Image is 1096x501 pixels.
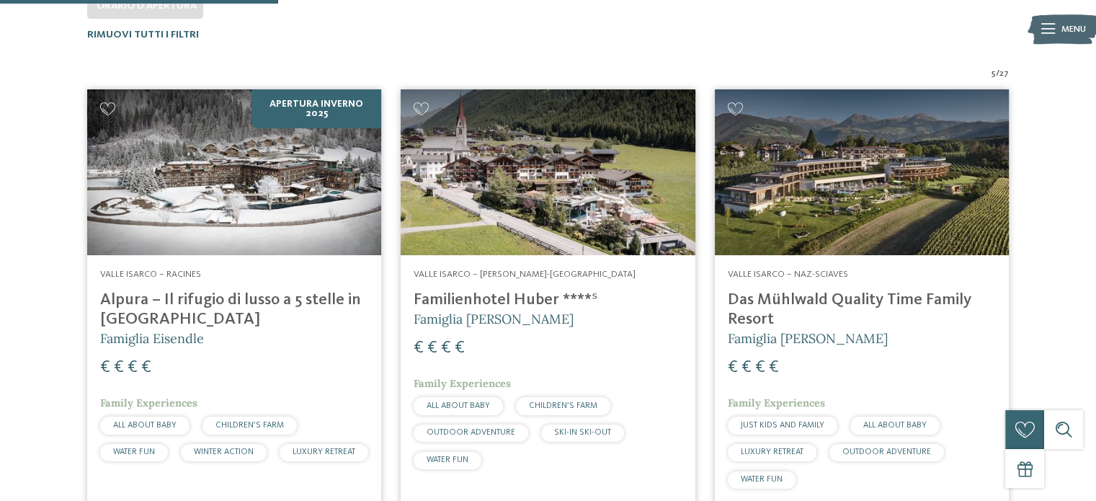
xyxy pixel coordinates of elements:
span: Family Experiences [414,377,511,390]
span: ALL ABOUT BABY [113,421,177,430]
span: OUTDOOR ADVENTURE [427,428,515,437]
span: Valle Isarco – Naz-Sciaves [728,270,848,279]
span: 5 [992,67,996,80]
span: Famiglia [PERSON_NAME] [728,330,888,347]
span: CHILDREN’S FARM [529,402,597,410]
span: € [114,359,124,376]
span: Famiglia [PERSON_NAME] [414,311,574,327]
span: Orario d'apertura [97,1,197,11]
span: SKI-IN SKI-OUT [554,428,611,437]
span: € [455,340,465,357]
span: JUST KIDS AND FAMILY [741,421,824,430]
img: Cercate un hotel per famiglie? Qui troverete solo i migliori! [87,89,381,255]
span: € [755,359,765,376]
img: Cercate un hotel per famiglie? Qui troverete solo i migliori! [715,89,1009,255]
span: OUTDOOR ADVENTURE [842,448,931,456]
span: WINTER ACTION [194,448,254,456]
span: ALL ABOUT BABY [863,421,927,430]
h4: Familienhotel Huber ****ˢ [414,291,682,310]
span: WATER FUN [113,448,155,456]
span: 27 [999,67,1009,80]
span: LUXURY RETREAT [293,448,355,456]
span: CHILDREN’S FARM [215,421,284,430]
span: LUXURY RETREAT [741,448,803,456]
span: Valle Isarco – Racines [100,270,201,279]
span: € [769,359,779,376]
span: ALL ABOUT BABY [427,402,490,410]
h4: Das Mühlwald Quality Time Family Resort [728,291,996,329]
span: Famiglia Eisendle [100,330,204,347]
span: € [100,359,110,376]
span: € [441,340,451,357]
img: Cercate un hotel per famiglie? Qui troverete solo i migliori! [401,89,695,255]
span: € [427,340,437,357]
span: € [414,340,424,357]
span: Valle Isarco – [PERSON_NAME]-[GEOGRAPHIC_DATA] [414,270,636,279]
span: / [996,67,999,80]
span: € [728,359,738,376]
span: Family Experiences [100,396,197,409]
span: Family Experiences [728,396,825,409]
span: Rimuovi tutti i filtri [87,30,199,40]
h4: Alpura – Il rifugio di lusso a 5 stelle in [GEOGRAPHIC_DATA] [100,291,368,329]
span: WATER FUN [741,475,783,484]
span: € [128,359,138,376]
span: € [141,359,151,376]
span: WATER FUN [427,456,468,464]
span: € [741,359,752,376]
